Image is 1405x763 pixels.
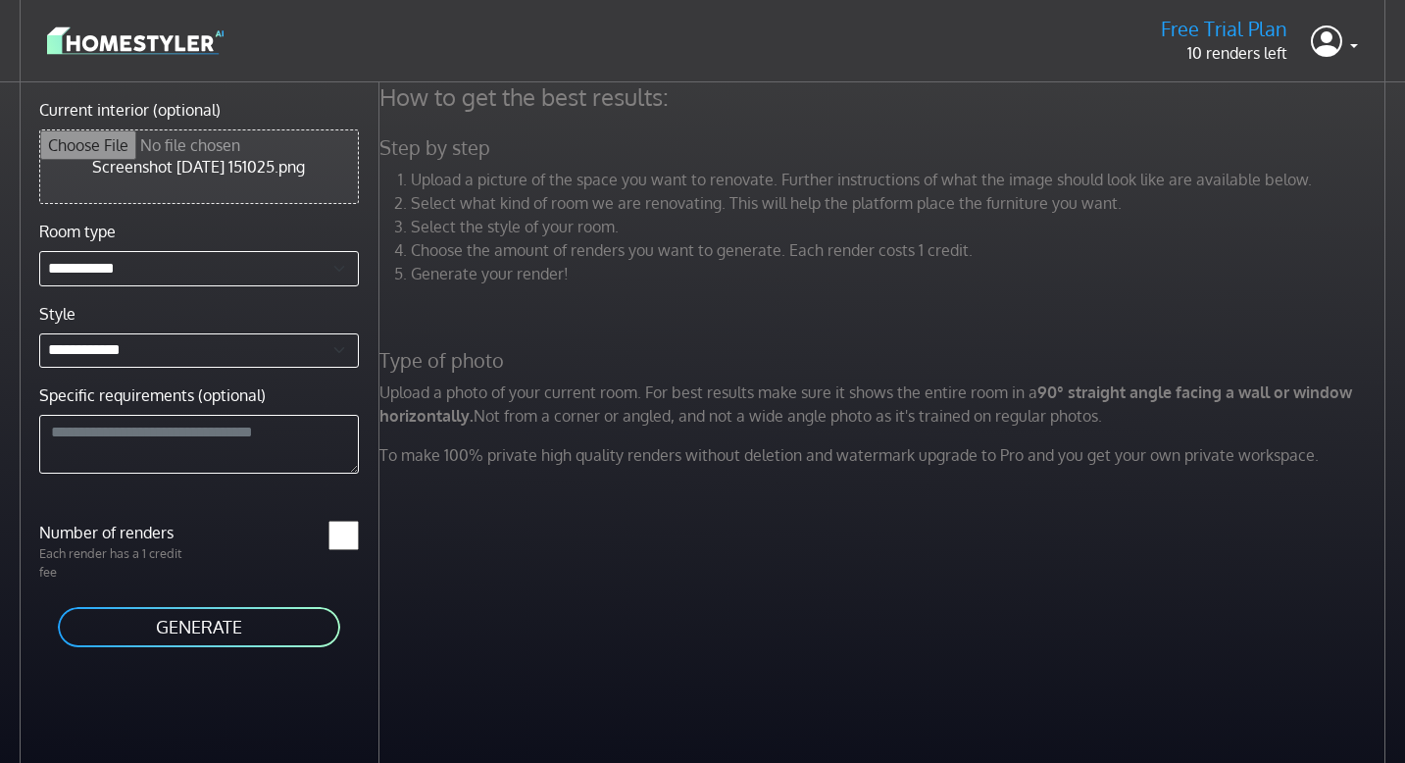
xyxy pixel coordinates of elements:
[368,82,1402,112] h4: How to get the best results:
[56,605,342,649] button: GENERATE
[368,381,1402,428] p: Upload a photo of your current room. For best results make sure it shows the entire room in a Not...
[39,383,266,407] label: Specific requirements (optional)
[27,544,199,582] p: Each render has a 1 credit fee
[379,382,1352,426] strong: 90° straight angle facing a wall or window horizontally.
[47,24,224,58] img: logo-3de290ba35641baa71223ecac5eacb59cb85b4c7fdf211dc9aaecaaee71ea2f8.svg
[27,521,199,544] label: Number of renders
[39,98,221,122] label: Current interior (optional)
[411,215,1390,238] li: Select the style of your room.
[368,348,1402,373] h5: Type of photo
[411,168,1390,191] li: Upload a picture of the space you want to renovate. Further instructions of what the image should...
[411,238,1390,262] li: Choose the amount of renders you want to generate. Each render costs 1 credit.
[411,262,1390,285] li: Generate your render!
[368,443,1402,467] p: To make 100% private high quality renders without deletion and watermark upgrade to Pro and you g...
[39,220,116,243] label: Room type
[1161,17,1287,41] h5: Free Trial Plan
[368,135,1402,160] h5: Step by step
[411,191,1390,215] li: Select what kind of room we are renovating. This will help the platform place the furniture you w...
[39,302,75,326] label: Style
[1161,41,1287,65] p: 10 renders left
